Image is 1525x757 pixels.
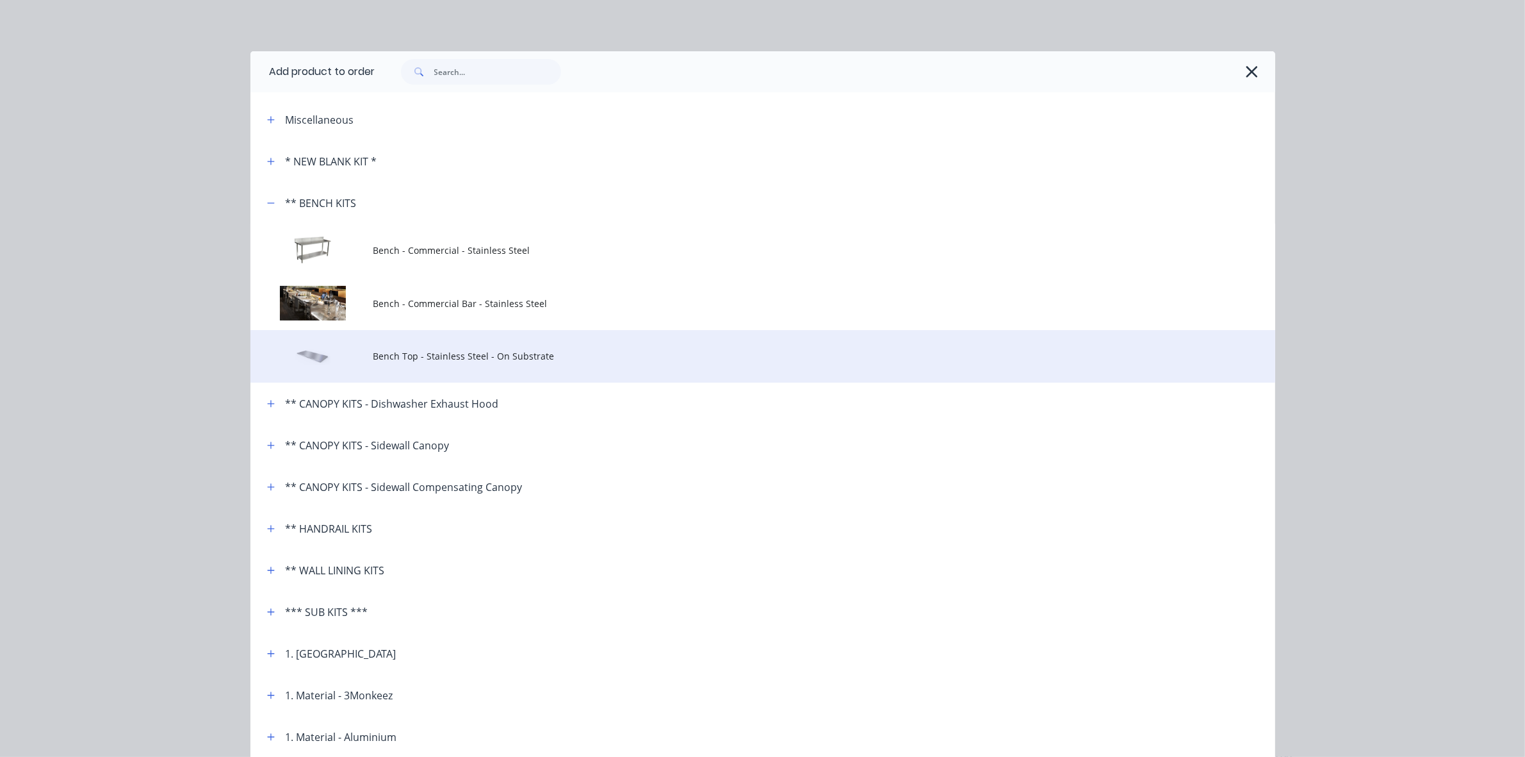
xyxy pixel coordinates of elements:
[286,195,357,211] div: ** BENCH KITS
[373,349,1095,363] span: Bench Top - Stainless Steel - On Substrate
[286,563,385,578] div: ** WALL LINING KITS
[286,729,397,745] div: 1. Material - Aluminium
[286,646,396,661] div: 1. [GEOGRAPHIC_DATA]
[373,244,1095,257] span: Bench - Commercial - Stainless Steel
[286,396,499,412] div: ** CANOPY KITS - Dishwasher Exhaust Hood
[286,479,523,495] div: ** CANOPY KITS - Sidewall Compensating Canopy
[286,112,354,128] div: Miscellaneous
[250,51,375,92] div: Add product to order
[286,438,450,453] div: ** CANOPY KITS - Sidewall Canopy
[286,521,373,537] div: ** HANDRAIL KITS
[286,154,377,169] div: * NEW BLANK KIT *
[286,688,393,703] div: 1. Material - 3Monkeez
[434,59,561,85] input: Search...
[373,297,1095,310] span: Bench - Commercial Bar - Stainless Steel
